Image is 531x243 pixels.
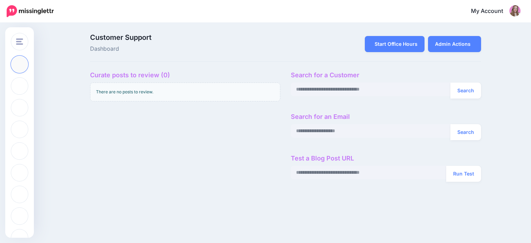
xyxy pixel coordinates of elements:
[16,38,23,45] img: menu.png
[90,34,347,41] span: Customer Support
[7,5,54,17] img: Missinglettr
[450,83,481,99] button: Search
[291,71,481,79] h4: Search for a Customer
[291,113,481,121] h4: Search for an Email
[446,166,481,182] button: Run Test
[464,3,521,20] a: My Account
[450,124,481,140] button: Search
[291,155,481,162] h4: Test a Blog Post URL
[428,36,481,52] a: Admin Actions
[90,71,280,79] h4: Curate posts to review (0)
[365,36,425,52] a: Start Office Hours
[90,83,280,101] div: There are no posts to review.
[90,44,347,53] span: Dashboard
